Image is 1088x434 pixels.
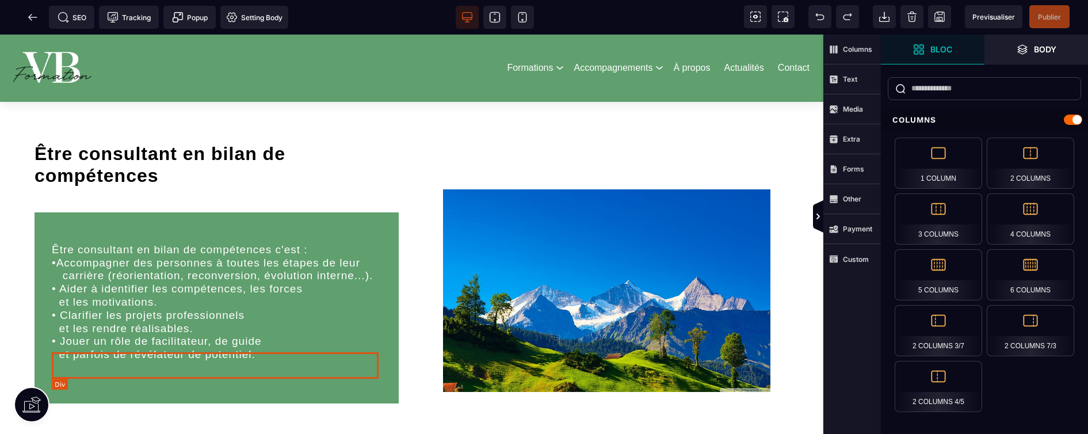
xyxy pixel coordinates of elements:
[843,45,872,54] strong: Columns
[843,255,869,264] strong: Custom
[881,35,984,64] span: Open Blocks
[843,105,863,113] strong: Media
[843,135,860,143] strong: Extra
[673,26,710,41] a: À propos
[58,12,86,23] span: SEO
[843,195,861,203] strong: Other
[52,248,306,273] span: • Aider à identifier les compétences, les forces et les motivations.
[843,75,857,83] strong: Text
[895,249,982,300] div: 5 Columns
[843,224,872,233] strong: Payment
[987,305,1074,356] div: 2 Columns 7/3
[881,109,1088,131] div: Columns
[52,222,373,248] span: Accompagner des personnes à toutes les étapes de leur carrière (réorientation, reconversion, évol...
[895,305,982,356] div: 2 Columns 3/7
[52,275,248,300] span: • Clarifier les projets professionnels et les rendre réalisables.
[987,193,1074,245] div: 4 Columns
[574,26,652,41] a: Accompagnements
[843,165,864,173] strong: Forms
[172,12,208,23] span: Popup
[52,222,373,248] span: •
[443,155,771,357] img: 56eca4264eb68680381d68ae0fb151ee_media-03.jpg
[226,12,283,23] span: Setting Body
[984,35,1088,64] span: Open Layer Manager
[895,138,982,189] div: 1 Column
[987,138,1074,189] div: 2 Columns
[895,361,982,412] div: 2 Columns 4/5
[107,12,151,23] span: Tracking
[972,13,1015,21] span: Previsualiser
[772,5,795,28] span: Screenshot
[778,26,810,41] a: Contact
[1034,45,1056,54] strong: Body
[507,26,553,41] a: Formations
[987,249,1074,300] div: 6 Columns
[895,193,982,245] div: 3 Columns
[52,300,265,326] span: • Jouer un rôle de facilitateur, de guide et parfois de révélateur de potentiel.
[35,108,399,153] div: Être consultant en bilan de compétences
[744,5,767,28] span: View components
[930,45,952,54] strong: Bloc
[724,26,763,41] a: Actualités
[10,5,95,62] img: 86a4aa658127570b91344bfc39bbf4eb_Blanc_sur_fond_vert.png
[965,5,1022,28] span: Preview
[1038,13,1061,21] span: Publier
